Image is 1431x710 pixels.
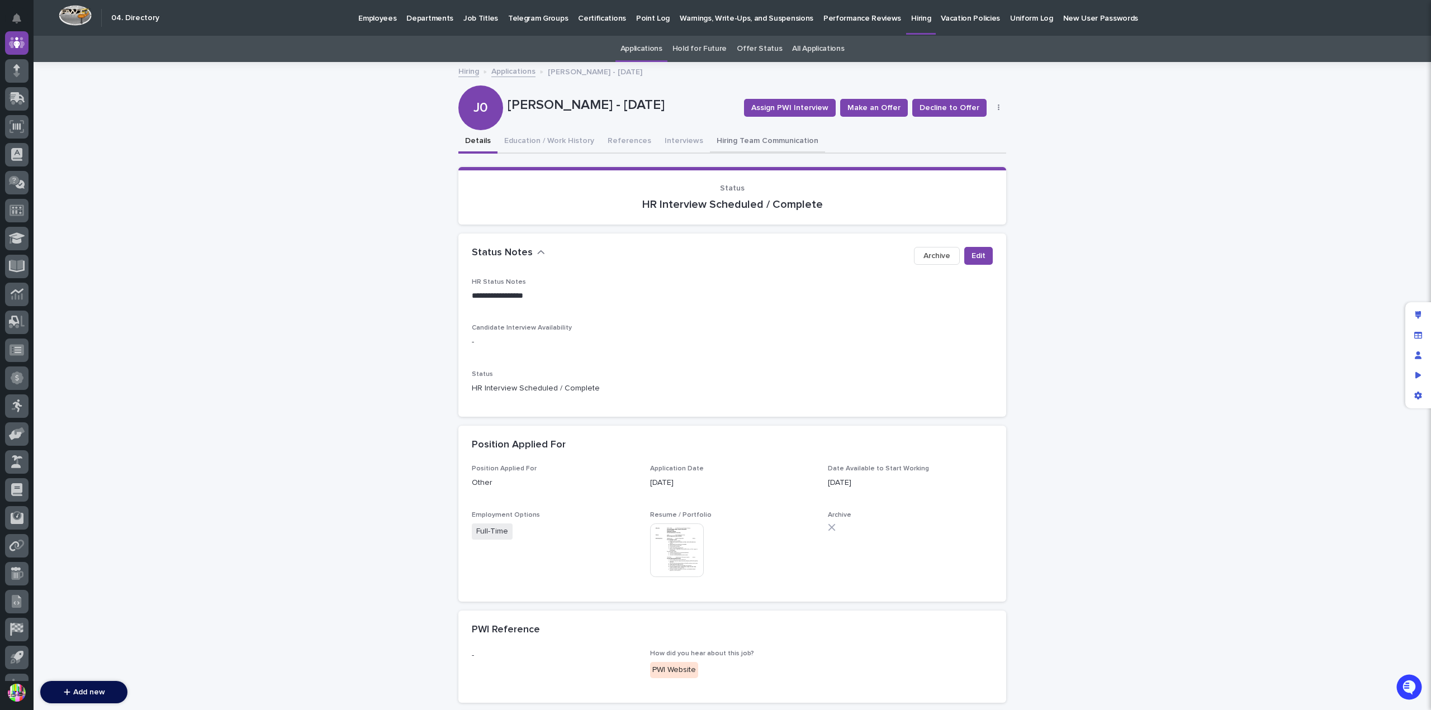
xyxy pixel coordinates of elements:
[847,102,901,113] span: Make an Offer
[50,124,183,135] div: Start new chat
[972,250,985,261] span: Edit
[914,247,960,265] button: Archive
[11,163,72,171] div: Past conversations
[190,127,203,141] button: Start new chat
[472,198,993,211] p: HR Interview Scheduled / Complete
[650,465,704,472] span: Application Date
[11,62,203,80] p: How can we help?
[1408,365,1428,385] div: Preview as
[35,190,91,199] span: [PERSON_NAME]
[11,268,20,277] div: 📖
[11,124,31,144] img: 1736555164131-43832dd5-751b-4058-ba23-39d91318e5a0
[472,247,533,259] h2: Status Notes
[923,250,950,261] span: Archive
[650,477,815,489] p: [DATE]
[11,210,29,228] img: Brittany Wendell
[828,512,851,518] span: Archive
[23,124,44,144] img: 4614488137333_bcb353cd0bb836b1afe7_72.png
[828,465,929,472] span: Date Available to Start Working
[710,130,825,154] button: Hiring Team Communication
[472,383,993,394] p: HR Interview Scheduled / Complete
[828,477,993,489] p: [DATE]
[548,65,642,77] p: [PERSON_NAME] - [DATE]
[50,135,154,144] div: We're available if you need us!
[472,247,545,259] button: Status Notes
[111,294,135,303] span: Pylon
[5,681,29,704] button: users-avatar
[99,221,122,230] span: [DATE]
[672,36,727,62] a: Hold for Future
[22,191,31,200] img: 1736555164131-43832dd5-751b-4058-ba23-39d91318e5a0
[650,662,698,678] div: PWI Website
[472,279,526,285] span: HR Status Notes
[79,294,135,303] a: Powered byPylon
[840,99,908,117] button: Make an Offer
[99,190,122,199] span: [DATE]
[1408,305,1428,325] div: Edit layout
[920,102,979,113] span: Decline to Offer
[720,184,745,192] span: Status
[173,160,203,174] button: See all
[458,64,479,77] a: Hiring
[1395,673,1425,703] iframe: Open customer support
[1408,345,1428,365] div: Manage users
[40,681,127,703] button: Add new
[7,263,65,283] a: 📖Help Docs
[601,130,658,154] button: References
[792,36,844,62] a: All Applications
[29,89,184,101] input: Clear
[658,130,710,154] button: Interviews
[650,512,712,518] span: Resume / Portfolio
[751,102,828,113] span: Assign PWI Interview
[491,64,536,77] a: Applications
[472,624,540,636] h2: PWI Reference
[620,36,662,62] a: Applications
[11,44,203,62] p: Welcome 👋
[472,650,637,661] p: -
[11,11,34,33] img: Stacker
[14,13,29,31] div: Notifications
[508,97,735,113] p: [PERSON_NAME] - [DATE]
[912,99,987,117] button: Decline to Offer
[458,130,497,154] button: Details
[650,650,754,657] span: How did you hear about this job?
[22,221,31,230] img: 1736555164131-43832dd5-751b-4058-ba23-39d91318e5a0
[5,7,29,30] button: Notifications
[93,190,97,199] span: •
[35,221,91,230] span: [PERSON_NAME]
[472,336,993,348] p: -
[472,512,540,518] span: Employment Options
[472,371,493,378] span: Status
[22,267,61,278] span: Help Docs
[59,5,92,26] img: Workspace Logo
[1408,325,1428,345] div: Manage fields and data
[93,221,97,230] span: •
[472,465,537,472] span: Position Applied For
[472,523,513,540] span: Full-Time
[111,13,159,23] h2: 04. Directory
[497,130,601,154] button: Education / Work History
[472,477,637,489] p: Other
[744,99,836,117] button: Assign PWI Interview
[964,247,993,265] button: Edit
[1408,385,1428,406] div: App settings
[472,325,572,331] span: Candidate Interview Availability
[458,55,503,116] div: J0
[737,36,782,62] a: Offer Status
[11,180,29,198] img: Brittany
[472,439,566,451] h2: Position Applied For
